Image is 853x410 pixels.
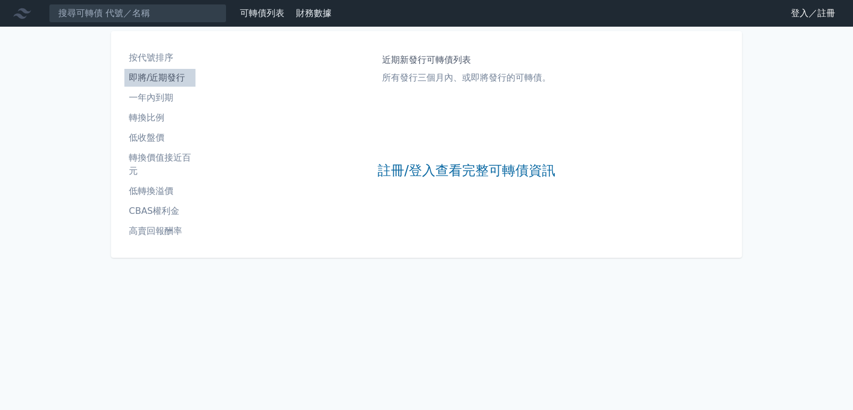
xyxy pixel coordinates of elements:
h1: 近期新發行可轉債列表 [382,53,551,67]
li: CBAS權利金 [124,204,195,218]
li: 按代號排序 [124,51,195,64]
li: 高賣回報酬率 [124,224,195,238]
li: 一年內到期 [124,91,195,104]
li: 即將/近期發行 [124,71,195,84]
a: 低轉換溢價 [124,182,195,200]
a: 低收盤價 [124,129,195,147]
a: 即將/近期發行 [124,69,195,87]
a: 可轉債列表 [240,8,284,18]
li: 低收盤價 [124,131,195,144]
a: 一年內到期 [124,89,195,107]
a: 註冊/登入查看完整可轉債資訊 [378,162,555,180]
a: 轉換比例 [124,109,195,127]
a: 高賣回報酬率 [124,222,195,240]
li: 低轉換溢價 [124,184,195,198]
input: 搜尋可轉債 代號／名稱 [49,4,227,23]
a: 按代號排序 [124,49,195,67]
a: 登入／註冊 [782,4,844,22]
a: 轉換價值接近百元 [124,149,195,180]
a: CBAS權利金 [124,202,195,220]
p: 所有發行三個月內、或即將發行的可轉債。 [382,71,551,84]
li: 轉換比例 [124,111,195,124]
a: 財務數據 [296,8,332,18]
li: 轉換價值接近百元 [124,151,195,178]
